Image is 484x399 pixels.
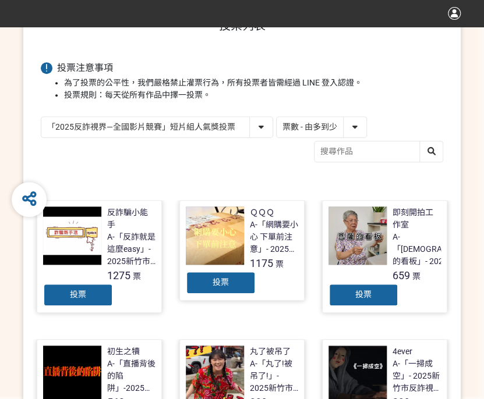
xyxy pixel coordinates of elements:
[322,200,447,313] a: 即刻開拍工作室A-「[DEMOGRAPHIC_DATA]的看板」- 2025新竹市反詐視界影片徵件659票投票
[107,358,156,394] div: A-「直播背後的陷阱」-2025新竹市反詐視界影片徵件
[70,290,86,299] span: 投票
[64,77,443,89] li: 為了投票的公平性，我們嚴格禁止灌票行為，所有投票者皆需經過 LINE 登入認證。
[393,345,412,358] div: 4ever
[315,141,443,162] input: 搜尋作品
[213,277,229,287] span: 投票
[57,62,113,73] span: 投票注意事項
[250,345,291,358] div: 丸了被吊了
[179,200,305,301] a: ＱＱＱA-「網購要小心 下單前注意」- 2025新竹市反詐視界影片徵件1175票投票
[393,358,441,394] div: A-「一掃成空」- 2025新竹市反詐視界影片徵件
[250,206,274,219] div: ＱＱＱ
[275,259,284,269] span: 票
[107,206,156,231] div: 反詐騙小能手
[107,269,130,282] span: 1275
[107,231,156,268] div: A-「反詐就是這麼easy」- 2025新竹市反詐視界影片徵件
[250,257,273,269] span: 1175
[250,358,298,394] div: A-「丸了!被吊了!」- 2025新竹市反詐視界影片徵件
[133,272,141,281] span: 票
[107,345,140,358] div: 初生之犢
[393,206,441,231] div: 即刻開拍工作室
[37,200,162,313] a: 反詐騙小能手A-「反詐就是這麼easy」- 2025新竹市反詐視界影片徵件1275票投票
[393,269,410,282] span: 659
[250,219,298,255] div: A-「網購要小心 下單前注意」- 2025新竹市反詐視界影片徵件
[355,290,372,299] span: 投票
[64,89,443,101] li: 投票規則：每天從所有作品中擇一投票。
[412,272,421,281] span: 票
